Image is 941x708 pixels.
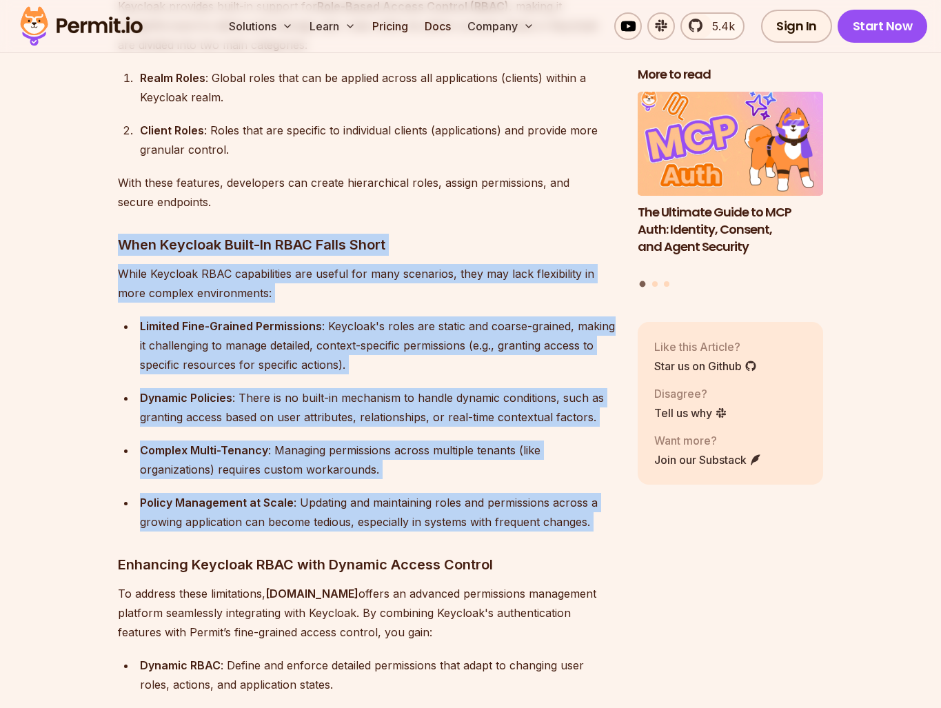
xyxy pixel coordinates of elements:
button: Go to slide 1 [640,281,646,287]
div: : There is no built-in mechanism to handle dynamic conditions, such as granting access based on u... [140,388,616,427]
img: The Ultimate Guide to MCP Auth: Identity, Consent, and Agent Security [638,92,824,196]
strong: Client Roles [140,123,204,137]
img: Permit logo [14,3,149,50]
a: Tell us why [654,405,727,421]
a: Sign In [761,10,832,43]
p: Want more? [654,432,762,449]
h3: When Keycloak Built-In RBAC Falls Short [118,234,616,256]
p: Disagree? [654,385,727,402]
button: Go to slide 2 [652,281,658,287]
button: Learn [304,12,361,40]
li: 1 of 3 [638,92,824,273]
a: Start Now [838,10,928,43]
div: : Keycloak's roles are static and coarse-grained, making it challenging to manage detailed, conte... [140,316,616,374]
button: Solutions [223,12,299,40]
strong: Policy Management at Scale [140,496,294,509]
div: : Managing permissions across multiple tenants (like organizations) requires custom workarounds. [140,441,616,479]
div: : Global roles that can be applied across all applications (clients) within a Keycloak realm. [140,68,616,107]
button: Company [462,12,540,40]
a: Star us on Github [654,358,757,374]
strong: Realm Roles [140,71,205,85]
h2: More to read [638,66,824,83]
div: : Roles that are specific to individual clients (applications) and provide more granular control. [140,121,616,159]
strong: Dynamic RBAC [140,658,221,672]
h3: The Ultimate Guide to MCP Auth: Identity, Consent, and Agent Security [638,204,824,255]
a: Pricing [367,12,414,40]
strong: Complex Multi-Tenancy [140,443,268,457]
strong: Limited Fine-Grained Permissions [140,319,322,333]
p: Like this Article? [654,338,757,355]
strong: [DOMAIN_NAME] [265,587,358,600]
strong: Dynamic Policies [140,391,232,405]
a: Join our Substack [654,452,762,468]
div: : Define and enforce detailed permissions that adapt to changing user roles, actions, and applica... [140,656,616,694]
span: 5.4k [704,18,735,34]
p: To address these limitations, offers an advanced permissions management platform seamlessly integ... [118,584,616,642]
button: Go to slide 3 [664,281,669,287]
p: With these features, developers can create hierarchical roles, assign permissions, and secure end... [118,173,616,212]
div: : Updating and maintaining roles and permissions across a growing application can become tedious,... [140,493,616,532]
div: Posts [638,92,824,290]
a: 5.4k [680,12,745,40]
a: Docs [419,12,456,40]
p: While Keycloak RBAC capabilities are useful for many scenarios, they may lack flexibility in more... [118,264,616,303]
h3: Enhancing Keycloak RBAC with Dynamic Access Control [118,554,616,576]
